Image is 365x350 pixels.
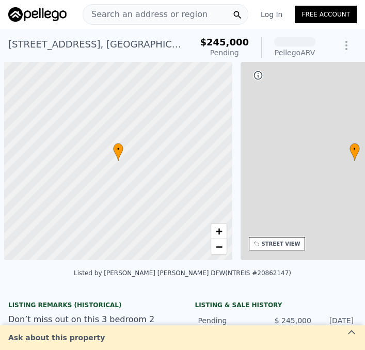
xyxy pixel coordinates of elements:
a: Log In [248,9,295,20]
div: STREET VIEW [262,240,300,248]
div: [STREET_ADDRESS] , [GEOGRAPHIC_DATA] , [GEOGRAPHIC_DATA] 75228 [8,37,183,52]
div: • [113,143,123,161]
div: Listing Remarks (Historical) [8,301,170,309]
div: LISTING & SALE HISTORY [195,301,357,311]
a: Free Account [295,6,357,23]
a: Zoom out [211,239,227,254]
span: + [215,225,222,237]
div: Listed by [PERSON_NAME] [PERSON_NAME] DFW (NTREIS #20862147) [74,269,291,277]
div: [DATE] [320,315,354,326]
a: Zoom in [211,224,227,239]
button: Show Options [336,35,357,56]
span: $245,000 [200,37,249,47]
div: Pending [200,47,249,58]
span: • [113,145,123,154]
span: • [350,145,360,154]
div: Ask about this property [2,332,111,343]
span: Search an address or region [83,8,208,21]
span: − [215,240,222,253]
span: $ 245,000 [275,316,311,325]
div: • [350,143,360,161]
div: Pellego ARV [274,47,315,58]
img: Pellego [8,7,67,22]
div: Pending [198,315,266,326]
